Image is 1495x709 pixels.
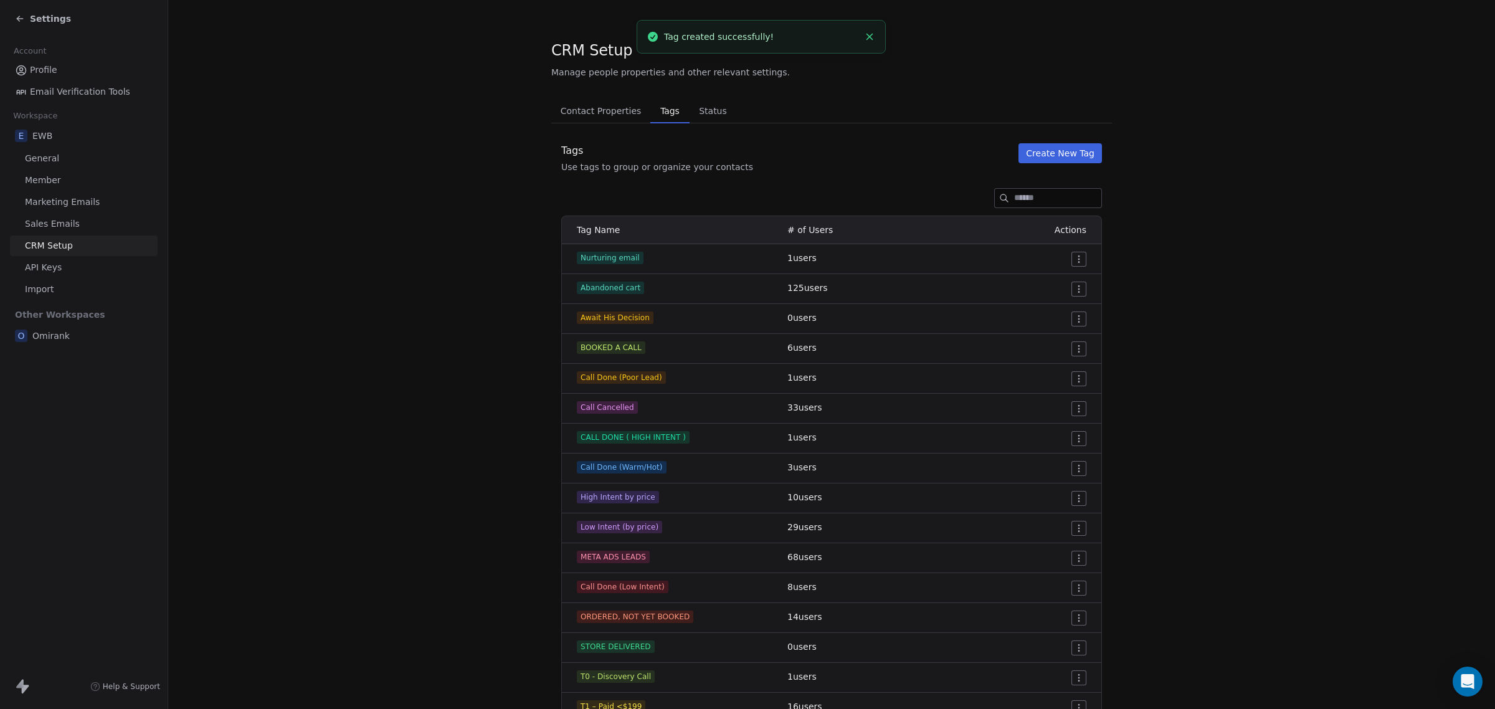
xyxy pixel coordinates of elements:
[556,102,647,120] span: Contact Properties
[10,257,158,278] a: API Keys
[25,217,80,231] span: Sales Emails
[577,431,690,444] span: CALL DONE ( HIGH INTENT )
[10,170,158,191] a: Member
[25,196,100,209] span: Marketing Emails
[577,282,644,294] span: Abandoned cart
[10,305,110,325] span: Other Workspaces
[8,107,63,125] span: Workspace
[10,236,158,256] a: CRM Setup
[787,492,822,502] span: 10 users
[577,461,667,473] span: Call Done (Warm/Hot)
[25,239,73,252] span: CRM Setup
[10,60,158,80] a: Profile
[8,42,52,60] span: Account
[787,612,822,622] span: 14 users
[787,552,822,562] span: 68 users
[30,12,71,25] span: Settings
[694,102,732,120] span: Status
[15,130,27,142] span: E
[10,82,158,102] a: Email Verification Tools
[577,341,645,354] span: BOOKED A CALL
[577,521,662,533] span: Low Intent (by price)
[577,611,693,623] span: ORDERED, NOT YET BOOKED
[655,102,684,120] span: Tags
[664,31,859,44] div: Tag created successfully!
[577,225,620,235] span: Tag Name
[577,252,643,264] span: Nurturing email
[25,261,62,274] span: API Keys
[25,152,59,165] span: General
[551,66,790,79] span: Manage people properties and other relevant settings.
[787,283,828,293] span: 125 users
[30,85,130,98] span: Email Verification Tools
[787,672,817,682] span: 1 users
[787,343,817,353] span: 6 users
[10,192,158,212] a: Marketing Emails
[90,682,160,692] a: Help & Support
[787,313,817,323] span: 0 users
[577,551,650,563] span: META ADS LEADS
[787,522,822,532] span: 29 users
[1018,143,1102,163] button: Create New Tag
[577,640,655,653] span: STORE DELIVERED
[32,130,52,142] span: EWB
[787,432,817,442] span: 1 users
[10,214,158,234] a: Sales Emails
[551,41,632,60] span: CRM Setup
[25,283,54,296] span: Import
[577,401,638,414] span: Call Cancelled
[787,225,833,235] span: # of Users
[787,462,817,472] span: 3 users
[787,402,822,412] span: 33 users
[787,582,817,592] span: 8 users
[103,682,160,692] span: Help & Support
[577,670,655,683] span: T0 - Discovery Call
[577,581,668,593] span: Call Done (Low Intent)
[15,330,27,342] span: O
[15,12,71,25] a: Settings
[25,174,61,187] span: Member
[561,161,753,173] div: Use tags to group or organize your contacts
[577,371,666,384] span: Call Done (Poor Lead)
[787,642,817,652] span: 0 users
[30,64,57,77] span: Profile
[787,253,817,263] span: 1 users
[577,491,659,503] span: High Intent by price
[787,373,817,383] span: 1 users
[561,143,753,158] div: Tags
[861,29,878,45] button: Close toast
[1453,667,1483,697] div: Open Intercom Messenger
[10,279,158,300] a: Import
[577,312,653,324] span: Await His Decision
[32,330,70,342] span: Omirank
[1055,225,1086,235] span: Actions
[10,148,158,169] a: General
